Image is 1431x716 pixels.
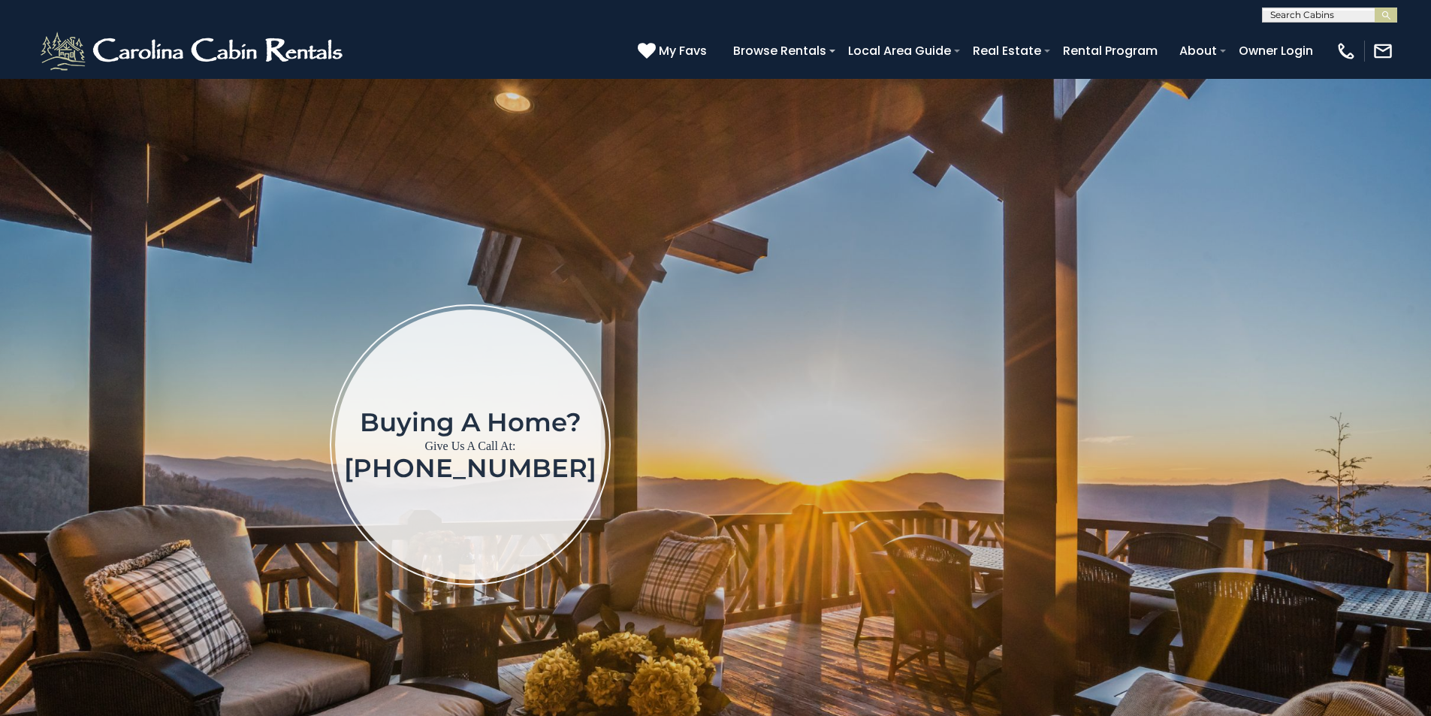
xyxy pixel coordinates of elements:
img: White-1-2.png [38,29,349,74]
a: [PHONE_NUMBER] [344,452,596,484]
p: Give Us A Call At: [344,436,596,457]
img: mail-regular-white.png [1372,41,1393,62]
h1: Buying a home? [344,409,596,436]
a: Browse Rentals [726,38,834,64]
span: My Favs [659,41,707,60]
a: Real Estate [965,38,1049,64]
img: phone-regular-white.png [1336,41,1357,62]
a: Rental Program [1055,38,1165,64]
a: My Favs [638,41,711,61]
a: Local Area Guide [841,38,959,64]
a: Owner Login [1231,38,1321,64]
a: About [1172,38,1224,64]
